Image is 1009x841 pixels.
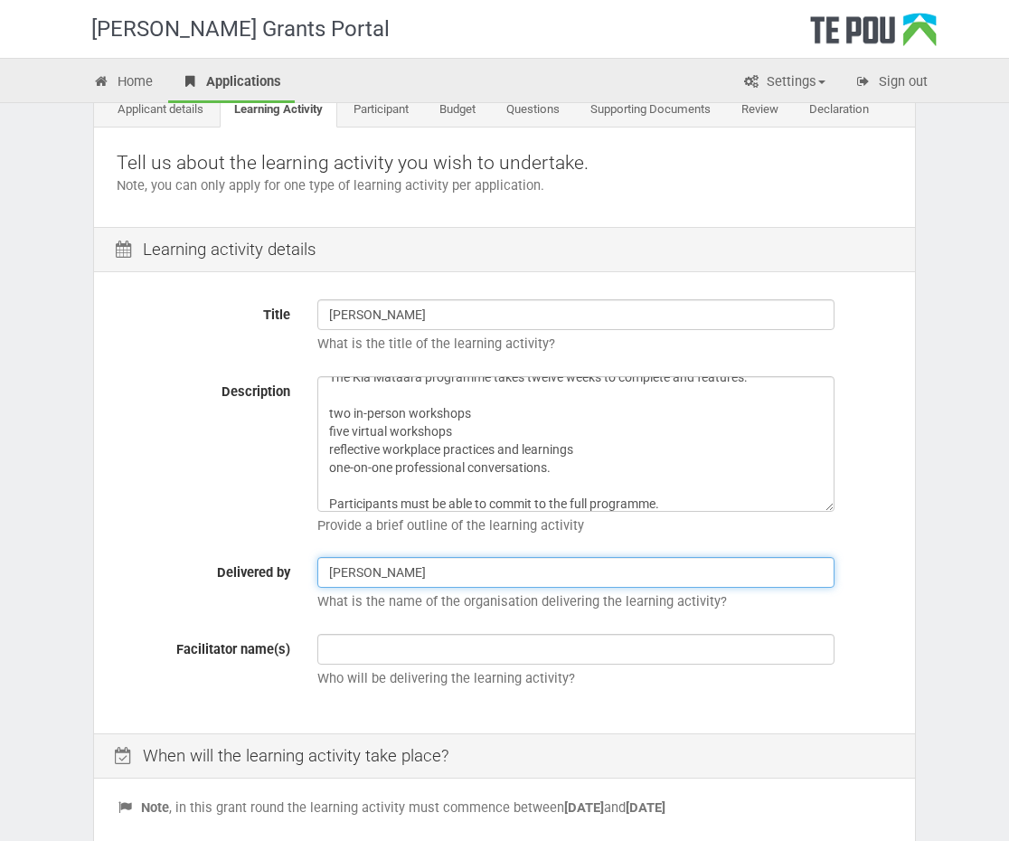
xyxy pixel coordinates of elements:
b: [DATE] [626,799,665,816]
p: What is the name of the organisation delivering the learning activity? [317,592,892,611]
p: Tell us about the learning activity you wish to undertake. [117,150,892,176]
b: Note [141,799,169,816]
span: Facilitator name(s) [176,641,290,657]
p: What is the title of the learning activity? [317,335,892,354]
p: , in this grant round the learning activity must commence between and [117,798,892,817]
a: Questions [492,93,574,128]
a: Applicant details [103,93,218,128]
a: Participant [339,93,423,128]
b: [DATE] [564,799,604,816]
a: Applications [168,63,295,103]
p: Note, you can only apply for one type of learning activity per application. [117,176,892,195]
a: Home [80,63,166,103]
a: Budget [425,93,490,128]
span: Delivered by [217,564,290,581]
span: Description [222,383,290,400]
a: Learning Activity [220,93,337,128]
span: Title [263,307,290,323]
a: Review [727,93,793,128]
div: Learning activity details [94,227,915,273]
p: Who will be delivering the learning activity? [317,669,892,688]
div: Te Pou Logo [810,13,937,58]
a: Sign out [841,63,941,103]
a: Declaration [795,93,883,128]
a: Supporting Documents [576,93,725,128]
div: When will the learning activity take place? [94,733,915,780]
p: Provide a brief outline of the learning activity [317,516,892,535]
a: Settings [729,63,839,103]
